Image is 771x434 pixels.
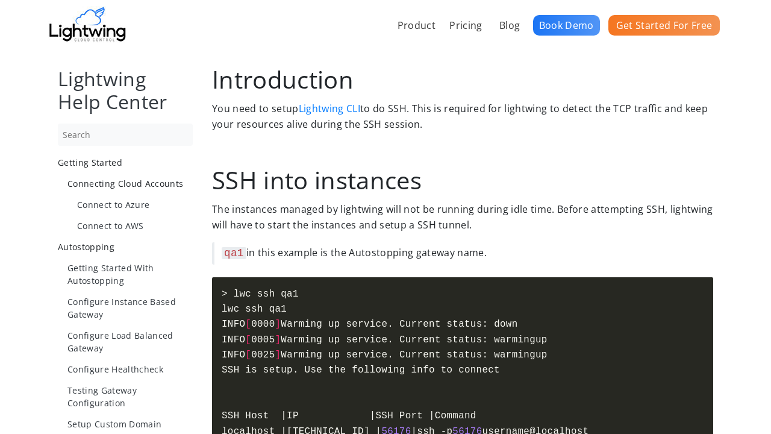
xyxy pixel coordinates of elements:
span: [ [245,335,251,345]
a: Blog [495,12,524,39]
input: Search [58,124,193,146]
span: [ [245,350,251,360]
a: Book Demo [533,15,600,36]
a: Testing Gateway Configuration [67,384,193,409]
span: INFO 0025 Warming up service. Current status: warmingup [222,348,548,363]
a: Lightwing CLI [299,102,360,115]
a: Pricing [445,12,486,39]
span: ] [275,350,281,360]
p: in this example is the Autostopping gateway name. [222,245,706,262]
span: ] [275,335,281,345]
a: Get Started For Free [608,15,720,36]
span: SSH Host |IP |SSH Port |Command [222,409,476,424]
a: Lightwing Help Center [58,66,167,115]
span: [ [245,319,251,330]
span: Connecting Cloud Accounts [67,178,183,189]
a: Configure Load Balanced Gateway [67,329,193,354]
a: Configure Instance Based Gateway [67,295,193,321]
a: Configure Healthcheck [67,363,193,376]
a: Connect to AWS [77,219,193,232]
p: You need to setup to do SSH. This is required for lightwing to detect the TCP traffic and keep yo... [212,101,713,132]
a: Product [393,12,440,39]
span: ] [275,319,281,330]
h1: SSH into instances [212,168,713,192]
a: Connect to Azure [77,198,193,211]
span: Getting Started [58,157,122,168]
a: Getting Started With Autostopping [67,262,193,287]
p: The instances managed by lightwing will not be running during idle time. Before attempting SSH, l... [212,202,713,233]
span: INFO 0005 Warming up service. Current status: warmingup [222,333,548,348]
code: qa1 [222,247,246,259]
span: Autostopping [58,241,114,253]
span: > lwc ssh qa1 [222,287,299,302]
span: INFO 0000 Warming up service. Current status: down [222,317,517,332]
span: lwc ssh qa1 [222,302,287,317]
a: Setup Custom Domain [67,418,193,430]
h1: Introduction [212,68,713,92]
span: SSH is setup. Use the following info to connect [222,363,500,378]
